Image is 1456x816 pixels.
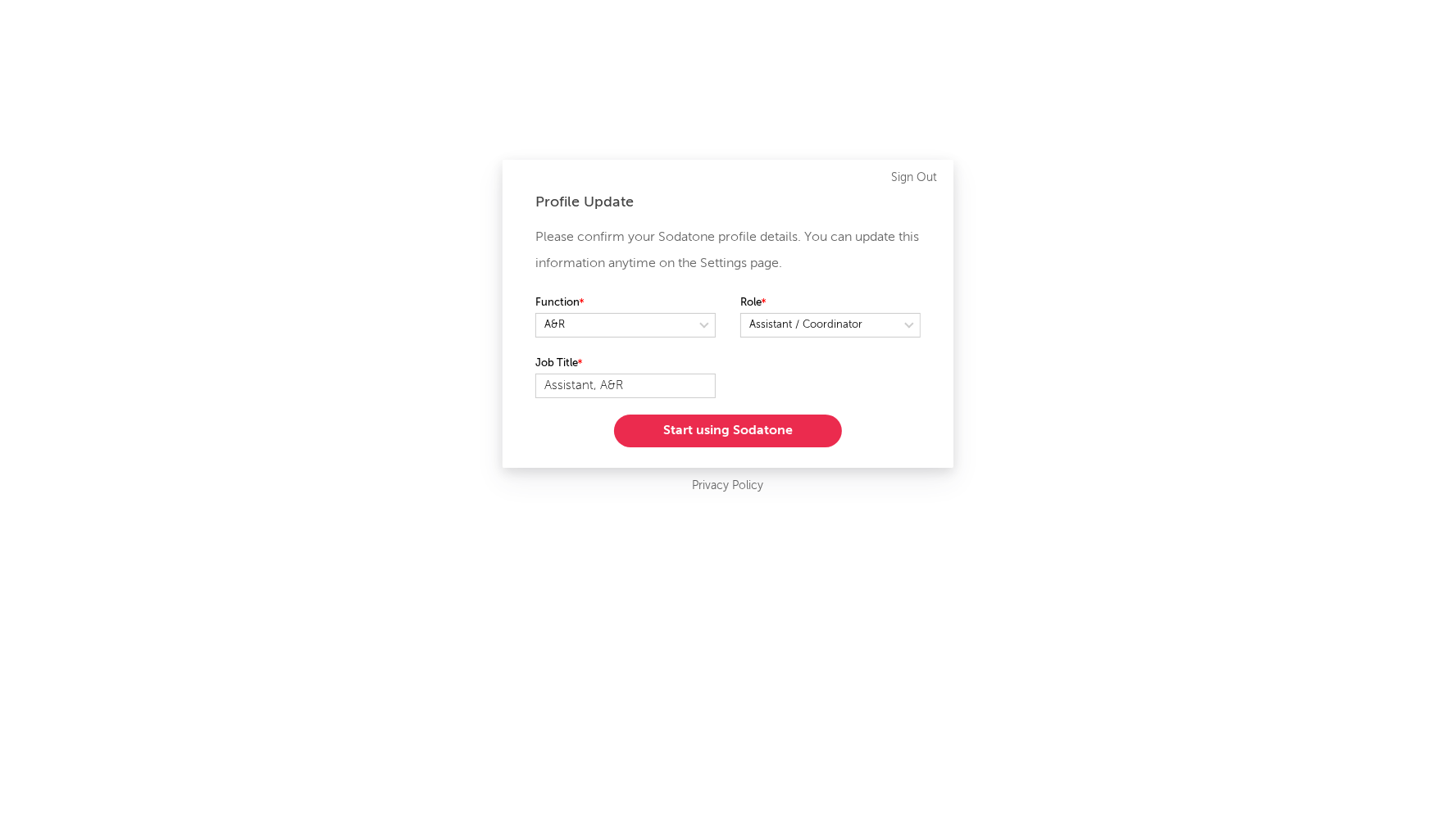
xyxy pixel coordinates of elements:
[693,476,764,496] a: Privacy Policy
[535,193,921,212] div: Profile Update
[891,168,937,188] a: Sign Out
[535,224,921,277] p: Please confirm your Sodatone profile details. You can update this information anytime on the Sett...
[535,293,716,313] label: Function
[740,293,921,313] label: Role
[614,415,842,447] button: Start using Sodatone
[535,354,716,374] label: Job Title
